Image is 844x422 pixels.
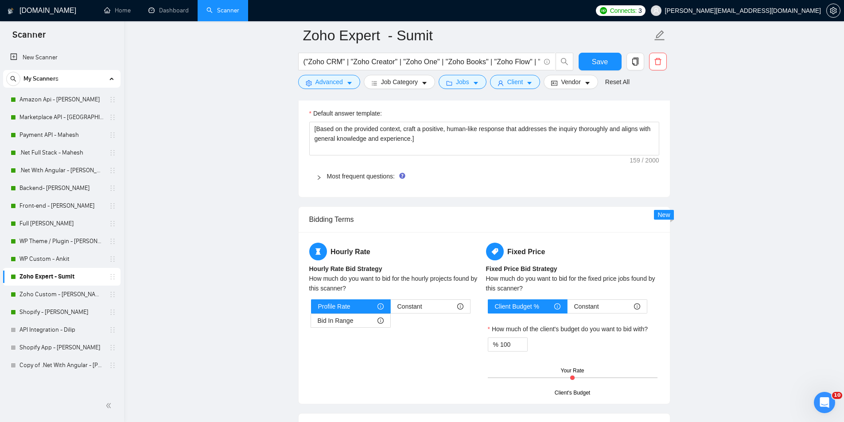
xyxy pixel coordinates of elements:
span: hourglass [309,243,327,260]
span: holder [109,185,116,192]
b: Fixed Price Bid Strategy [486,265,557,272]
a: Full [PERSON_NAME] [19,215,104,232]
span: info-circle [544,59,550,65]
li: My Scanners [3,70,121,374]
input: How much of the client's budget do you want to bid with? [500,338,527,351]
button: barsJob Categorycaret-down [364,75,435,89]
span: user [653,8,659,14]
span: holder [109,326,116,333]
h5: Hourly Rate [309,243,482,260]
span: Connects: [610,6,637,15]
span: New [657,211,670,218]
span: holder [109,309,116,316]
a: Marketplace API - [GEOGRAPHIC_DATA] [19,108,104,126]
a: searchScanner [206,7,239,14]
iframe: Intercom live chat [814,392,835,413]
span: 10 [832,392,842,399]
button: idcardVendorcaret-down [544,75,598,89]
span: Save [592,56,608,67]
span: idcard [551,80,557,86]
label: Default answer template: [309,108,382,118]
div: Bidding Terms [309,207,659,232]
span: Bid In Range [318,314,354,327]
li: New Scanner [3,49,121,66]
span: edit [654,30,665,41]
span: caret-down [584,80,591,86]
button: search [6,72,20,86]
a: New Scanner [10,49,113,66]
span: holder [109,220,116,227]
span: copy [627,58,644,66]
span: Client Budget % [495,300,539,313]
img: upwork-logo.png [600,7,607,14]
span: Constant [574,300,599,313]
a: Payment API - Mahesh [19,126,104,144]
span: Jobs [456,77,469,87]
a: .Net With Angular - [PERSON_NAME] [19,162,104,179]
a: WP Custom - Ankit [19,250,104,268]
a: .Net Full Stack - Mahesh [19,144,104,162]
a: homeHome [104,7,131,14]
span: setting [827,7,840,14]
span: bars [371,80,377,86]
span: holder [109,202,116,209]
span: setting [306,80,312,86]
span: 3 [638,6,642,15]
span: holder [109,114,116,121]
a: Shopify App - [PERSON_NAME] [19,339,104,356]
img: logo [8,4,14,18]
span: info-circle [634,303,640,310]
span: search [556,58,573,66]
span: holder [109,132,116,139]
span: Constant [397,300,422,313]
a: dashboardDashboard [148,7,189,14]
span: My Scanners [23,70,58,88]
div: Most frequent questions: [309,166,659,186]
span: delete [650,58,666,66]
a: Reset All [605,77,630,87]
a: Zoho Custom - [PERSON_NAME] [19,286,104,303]
label: How much of the client's budget do you want to bid with? [488,324,648,334]
div: Tooltip anchor [398,172,406,180]
span: info-circle [457,303,463,310]
span: holder [109,238,116,245]
span: holder [109,167,116,174]
span: holder [109,256,116,263]
span: Scanner [5,28,53,47]
button: delete [649,53,667,70]
span: Profile Rate [318,300,350,313]
span: caret-down [526,80,533,86]
span: Advanced [315,77,343,87]
a: Most frequent questions: [327,173,395,180]
span: info-circle [377,317,384,324]
span: info-circle [377,303,384,310]
a: Copy of .Net With Angular - [PERSON_NAME] [19,356,104,374]
button: userClientcaret-down [490,75,541,89]
button: setting [826,4,840,18]
span: double-left [105,401,114,410]
a: Shopify - [PERSON_NAME] [19,303,104,321]
span: caret-down [421,80,428,86]
span: user [498,80,504,86]
a: Backend- [PERSON_NAME] [19,179,104,197]
span: tag [486,243,504,260]
span: Vendor [561,77,580,87]
span: Job Category [381,77,418,87]
a: Zoho Expert - Sumit [19,268,104,286]
a: WP Theme / Plugin - [PERSON_NAME] [19,232,104,250]
textarea: Default answer template: [309,122,659,155]
span: holder [109,362,116,369]
div: How much do you want to bid for the fixed price jobs found by this scanner? [486,274,659,293]
span: folder [446,80,452,86]
a: Front-end - [PERSON_NAME] [19,197,104,215]
div: Client's Budget [555,389,590,397]
span: holder [109,96,116,103]
a: Amazon Api - [PERSON_NAME] [19,91,104,108]
span: holder [109,273,116,280]
span: Client [507,77,523,87]
button: settingAdvancedcaret-down [298,75,360,89]
span: holder [109,344,116,351]
span: holder [109,291,116,298]
span: caret-down [473,80,479,86]
button: copy [626,53,644,70]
